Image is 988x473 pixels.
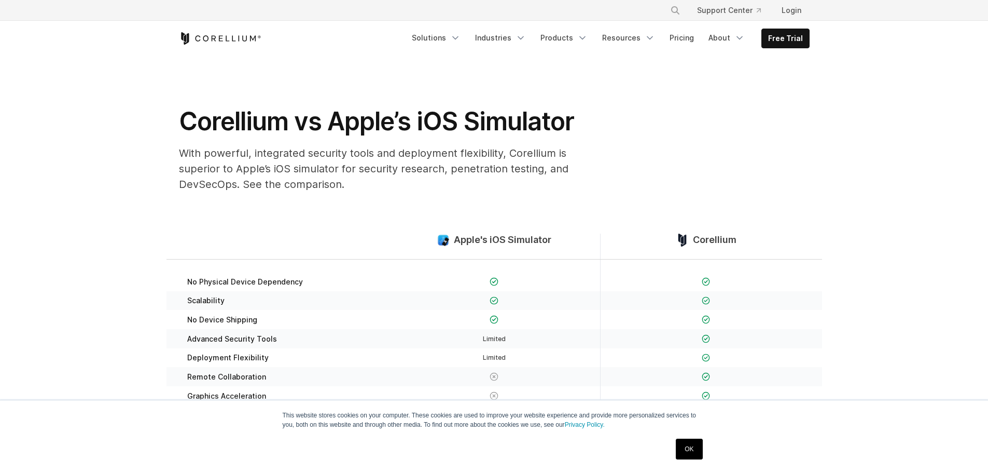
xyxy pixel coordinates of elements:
[702,354,711,362] img: Checkmark
[534,29,594,47] a: Products
[187,391,266,401] span: Graphics Acceleration
[762,29,809,48] a: Free Trial
[406,29,810,48] div: Navigation Menu
[437,234,450,247] img: compare_ios-simulator--large
[454,234,551,246] span: Apple's iOS Simulator
[490,315,498,324] img: Checkmark
[406,29,467,47] a: Solutions
[187,315,257,325] span: No Device Shipping
[179,145,594,192] p: With powerful, integrated security tools and deployment flexibility, Corellium is superior to App...
[702,296,711,305] img: Checkmark
[469,29,532,47] a: Industries
[689,1,769,20] a: Support Center
[490,391,498,400] img: X
[702,29,751,47] a: About
[490,296,498,305] img: Checkmark
[490,372,498,381] img: X
[283,411,706,429] p: This website stores cookies on your computer. These cookies are used to improve your website expe...
[187,334,277,344] span: Advanced Security Tools
[565,421,605,428] a: Privacy Policy.
[676,439,702,460] a: OK
[483,354,506,361] span: Limited
[773,1,810,20] a: Login
[702,315,711,324] img: Checkmark
[666,1,685,20] button: Search
[702,372,711,381] img: Checkmark
[483,335,506,343] span: Limited
[596,29,661,47] a: Resources
[702,277,711,286] img: Checkmark
[179,32,261,45] a: Corellium Home
[187,296,225,305] span: Scalability
[490,277,498,286] img: Checkmark
[187,372,266,382] span: Remote Collaboration
[187,353,269,362] span: Deployment Flexibility
[663,29,700,47] a: Pricing
[702,334,711,343] img: Checkmark
[693,234,736,246] span: Corellium
[658,1,810,20] div: Navigation Menu
[179,106,594,137] h1: Corellium vs Apple’s iOS Simulator
[187,277,303,287] span: No Physical Device Dependency
[702,391,711,400] img: Checkmark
